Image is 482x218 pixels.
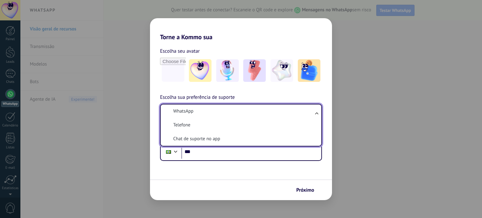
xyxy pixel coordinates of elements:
span: Chat de suporte no app [173,136,220,142]
span: Escolha sua preferência de suporte [160,93,235,102]
span: Escolha seu avatar [160,47,200,55]
span: Próximo [296,188,314,192]
img: -2.jpeg [216,59,239,82]
img: -3.jpeg [243,59,266,82]
span: Telefone [173,122,190,128]
h2: Torne a Kommo sua [150,18,332,41]
img: -4.jpeg [270,59,293,82]
button: Próximo [293,185,323,195]
img: -1.jpeg [189,59,212,82]
img: -5.jpeg [298,59,320,82]
span: WhatsApp [173,108,193,114]
div: Brazil: + 55 [163,145,174,158]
